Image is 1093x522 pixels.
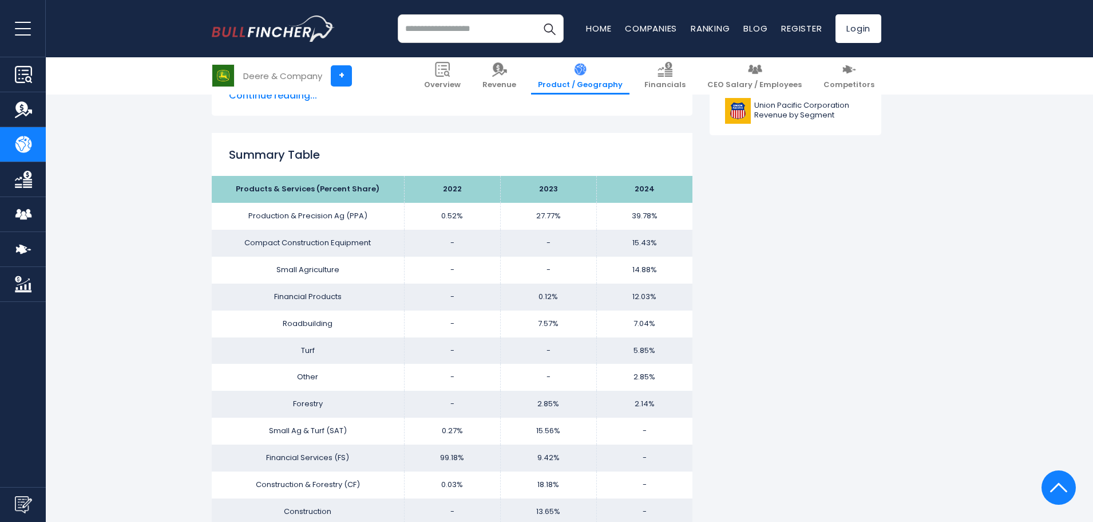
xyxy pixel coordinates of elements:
[212,445,404,472] td: Financial Services (FS)
[754,101,866,120] span: Union Pacific Corporation Revenue by Segment
[212,65,234,87] img: DE logo
[212,15,335,42] a: Go to homepage
[835,14,881,43] a: Login
[500,284,596,311] td: 0.12%
[743,22,767,34] a: Blog
[404,284,500,311] td: -
[404,203,500,230] td: 0.52%
[212,364,404,391] td: Other
[212,418,404,445] td: Small Ag & Turf (SAT)
[781,22,822,34] a: Register
[404,445,500,472] td: 99.18%
[500,203,596,230] td: 27.77%
[500,230,596,257] td: -
[691,22,730,34] a: Ranking
[531,57,629,95] a: Product / Geography
[212,203,404,230] td: Production & Precision Ag (PPA)
[718,95,873,127] a: Union Pacific Corporation Revenue by Segment
[404,472,500,499] td: 0.03%
[500,176,596,203] th: 2023
[417,57,468,95] a: Overview
[586,22,611,34] a: Home
[644,80,686,90] span: Financials
[500,257,596,284] td: -
[596,257,692,284] td: 14.88%
[625,22,677,34] a: Companies
[725,98,751,124] img: UNP logo
[596,230,692,257] td: 15.43%
[596,203,692,230] td: 39.78%
[404,391,500,418] td: -
[212,311,404,337] td: Roadbuilding
[500,445,596,472] td: 9.42%
[596,418,692,445] td: -
[700,57,809,95] a: CEO Salary / Employees
[535,14,564,43] button: Search
[243,69,322,83] div: Deere & Company
[596,284,692,311] td: 12.03%
[404,311,500,337] td: -
[596,337,692,364] td: 5.85%
[212,257,404,284] td: Small Agriculture
[212,284,404,311] td: Financial Products
[212,472,404,499] td: Construction & Forestry (CF)
[212,337,404,364] td: Turf
[482,80,516,90] span: Revenue
[212,230,404,257] td: Compact Construction Equipment
[424,80,461,90] span: Overview
[212,176,404,203] th: Products & Services (Percent Share)
[500,337,596,364] td: -
[404,257,500,284] td: -
[538,80,623,90] span: Product / Geography
[500,364,596,391] td: -
[637,57,692,95] a: Financials
[404,230,500,257] td: -
[500,472,596,499] td: 18.18%
[229,146,675,163] h2: Summary Table
[500,418,596,445] td: 15.56%
[596,472,692,499] td: -
[404,364,500,391] td: -
[500,391,596,418] td: 2.85%
[476,57,523,95] a: Revenue
[596,176,692,203] th: 2024
[404,337,500,364] td: -
[500,311,596,337] td: 7.57%
[707,80,802,90] span: CEO Salary / Employees
[596,311,692,337] td: 7.04%
[404,176,500,203] th: 2022
[212,391,404,418] td: Forestry
[229,89,675,103] span: Continue reading...
[331,65,352,87] a: +
[596,391,692,418] td: 2.14%
[404,418,500,445] td: 0.27%
[596,364,692,391] td: 2.85%
[596,445,692,472] td: -
[212,15,335,42] img: bullfincher logo
[823,80,874,90] span: Competitors
[817,57,881,95] a: Competitors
